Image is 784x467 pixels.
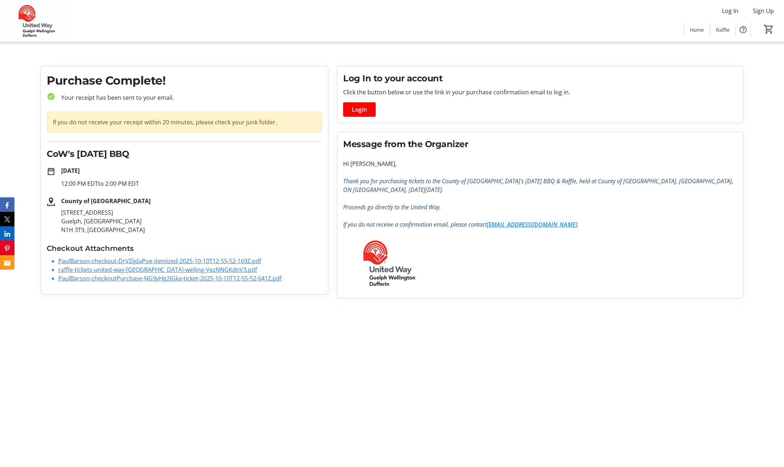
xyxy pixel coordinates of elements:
button: Cart [762,23,775,36]
em: Thank you for purchasing tickets to the County of [GEOGRAPHIC_DATA]'s [DATE] BBQ & Raffle, held a... [343,177,733,194]
p: Your receipt has been sent to your email. [55,93,322,102]
em: Proceeds go directly to the United Way. [343,203,441,211]
a: PaulBarson-checkout-DrVZijdaPoe-itemized-2025-10-10T12-55-52-169Z.pdf [58,257,261,265]
div: If you do not receive your receipt within 20 minutes, please check your junk folder. [47,112,322,133]
h1: Purchase Complete! [47,72,322,89]
img: United Way Guelph Wellington Dufferin's Logo [4,3,69,39]
span: Log In [722,7,738,15]
span: Raffle [716,26,730,34]
h3: Checkout Attachments [47,243,322,254]
span: Sign Up [753,7,774,15]
a: PaulBarson-checkoutPurchase-NG9yHg2JGka-ticket-2025-10-10T12-55-52-641Z.pdf [58,274,282,282]
p: Click the button below or use the link in your purchase confirmation email to log in. [343,88,737,97]
mat-icon: check_circle [47,92,55,101]
a: Home [684,23,710,37]
button: Help [736,22,750,37]
span: Login [352,105,367,114]
p: 12:00 PM EDT to 2:00 PM EDT [61,179,322,188]
a: [EMAIL_ADDRESS][DOMAIN_NAME] [487,220,577,228]
h2: Log In to your account [343,72,737,85]
a: Raffle [710,23,735,37]
p: Hi [PERSON_NAME], [343,159,737,168]
button: Log In [716,5,744,17]
button: Login [343,102,376,117]
p: [STREET_ADDRESS] Guelph, [GEOGRAPHIC_DATA] N1H 3T9, [GEOGRAPHIC_DATA] [61,208,322,234]
h2: Message from the Organizer [343,138,737,151]
strong: [DATE] [61,167,80,175]
h2: CoW's [DATE] BBQ [47,147,322,160]
button: Sign Up [747,5,780,17]
span: Home [690,26,704,34]
mat-icon: date_range [47,167,55,176]
em: If you do not receive a confirmation email, please contact . [343,220,579,228]
strong: County of [GEOGRAPHIC_DATA] [61,197,151,205]
img: United Way Guelph Wellington Dufferin logo [343,237,435,289]
a: raffle-tickets-united-way-[GEOGRAPHIC_DATA]-welling-VezNNGKdnV3.pdf [58,266,257,274]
